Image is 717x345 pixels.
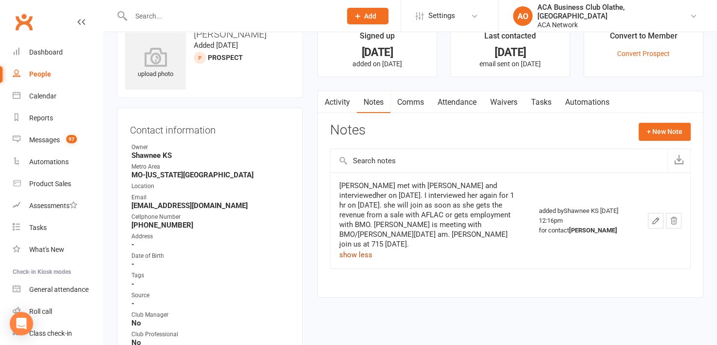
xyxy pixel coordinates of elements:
a: Notes [357,91,390,114]
span: Settings [428,5,455,27]
div: Dashboard [29,48,63,56]
a: Tasks [524,91,558,114]
button: show less [339,249,372,261]
span: 97 [66,135,77,143]
div: [DATE] [460,47,561,57]
div: Messages [29,136,60,144]
a: Tasks [13,217,103,239]
input: Search notes [331,149,667,172]
a: Convert Prospect [617,50,670,57]
strong: - [131,299,290,308]
div: ACA Business Club Olathe, [GEOGRAPHIC_DATA] [537,3,690,20]
div: Location [131,182,290,191]
div: for contact [539,226,630,235]
div: What's New [29,246,64,253]
a: People [13,63,103,85]
strong: - [131,240,290,249]
strong: Shawnee KS [131,151,290,160]
h3: Notes [330,123,366,140]
div: [PERSON_NAME] met with [PERSON_NAME] and interviewedher on [DATE]. I interviewed her again for 1 ... [339,181,521,249]
div: ACA Network [537,20,690,29]
div: Source [131,291,290,300]
a: General attendance kiosk mode [13,279,103,301]
div: Email [131,193,290,202]
div: Metro Area [131,162,290,172]
div: Assessments [29,202,77,210]
strong: - [131,260,290,268]
div: Tasks [29,224,47,231]
div: [DATE] [327,47,428,57]
div: Open Intercom Messenger [10,312,33,335]
a: Automations [558,91,616,114]
div: Date of Birth [131,251,290,261]
strong: [PHONE_NUMBER] [131,221,290,230]
a: Comms [390,91,431,114]
div: Calendar [29,92,56,100]
div: General attendance [29,286,89,293]
strong: - [131,280,290,288]
div: Automations [29,158,69,166]
button: + New Note [639,123,691,140]
a: Product Sales [13,173,103,195]
div: Cellphone Number [131,212,290,222]
div: Last contacted [484,30,536,47]
div: Class check-in [29,329,72,337]
div: added by Shawnee KS [DATE] 12:16pm [539,206,630,235]
a: Dashboard [13,41,103,63]
a: Automations [13,151,103,173]
strong: [EMAIL_ADDRESS][DOMAIN_NAME] [131,201,290,210]
a: Roll call [13,301,103,323]
div: Club Manager [131,310,290,320]
h3: Contact information [130,121,290,135]
div: Club Professional [131,330,290,339]
div: Owner [131,143,290,152]
input: Search... [128,9,334,23]
div: upload photo [125,47,186,79]
div: Product Sales [29,180,71,188]
span: Add [364,12,376,20]
a: Activity [318,91,357,114]
strong: MO-[US_STATE][GEOGRAPHIC_DATA] [131,171,290,179]
div: Roll call [29,307,52,315]
p: added on [DATE] [327,60,428,68]
a: What's New [13,239,103,261]
a: Messages 97 [13,129,103,151]
a: Clubworx [12,10,36,34]
div: People [29,70,51,78]
a: Class kiosk mode [13,323,103,345]
a: Attendance [431,91,483,114]
div: Tags [131,271,290,280]
div: Signed up [360,30,395,47]
a: Reports [13,107,103,129]
div: Address [131,232,290,241]
strong: [PERSON_NAME] [569,227,617,234]
div: AO [513,6,533,26]
a: Assessments [13,195,103,217]
a: Waivers [483,91,524,114]
p: email sent on [DATE] [460,60,561,68]
div: Reports [29,114,53,122]
h3: [PERSON_NAME] [125,29,294,39]
button: Add [347,8,388,24]
a: Calendar [13,85,103,107]
snap: prospect [208,54,243,61]
time: Added [DATE] [194,41,238,50]
strong: No [131,319,290,327]
div: Convert to Member [610,30,678,47]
